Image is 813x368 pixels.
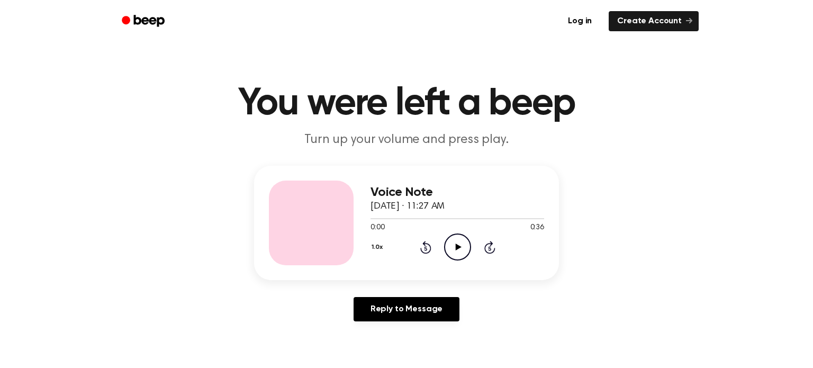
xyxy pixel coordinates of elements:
[114,11,174,32] a: Beep
[609,11,699,31] a: Create Account
[557,9,602,33] a: Log in
[530,222,544,234] span: 0:36
[371,185,544,200] h3: Voice Note
[371,238,386,256] button: 1.0x
[371,202,445,211] span: [DATE] · 11:27 AM
[354,297,459,321] a: Reply to Message
[203,131,610,149] p: Turn up your volume and press play.
[371,222,384,234] span: 0:00
[135,85,677,123] h1: You were left a beep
